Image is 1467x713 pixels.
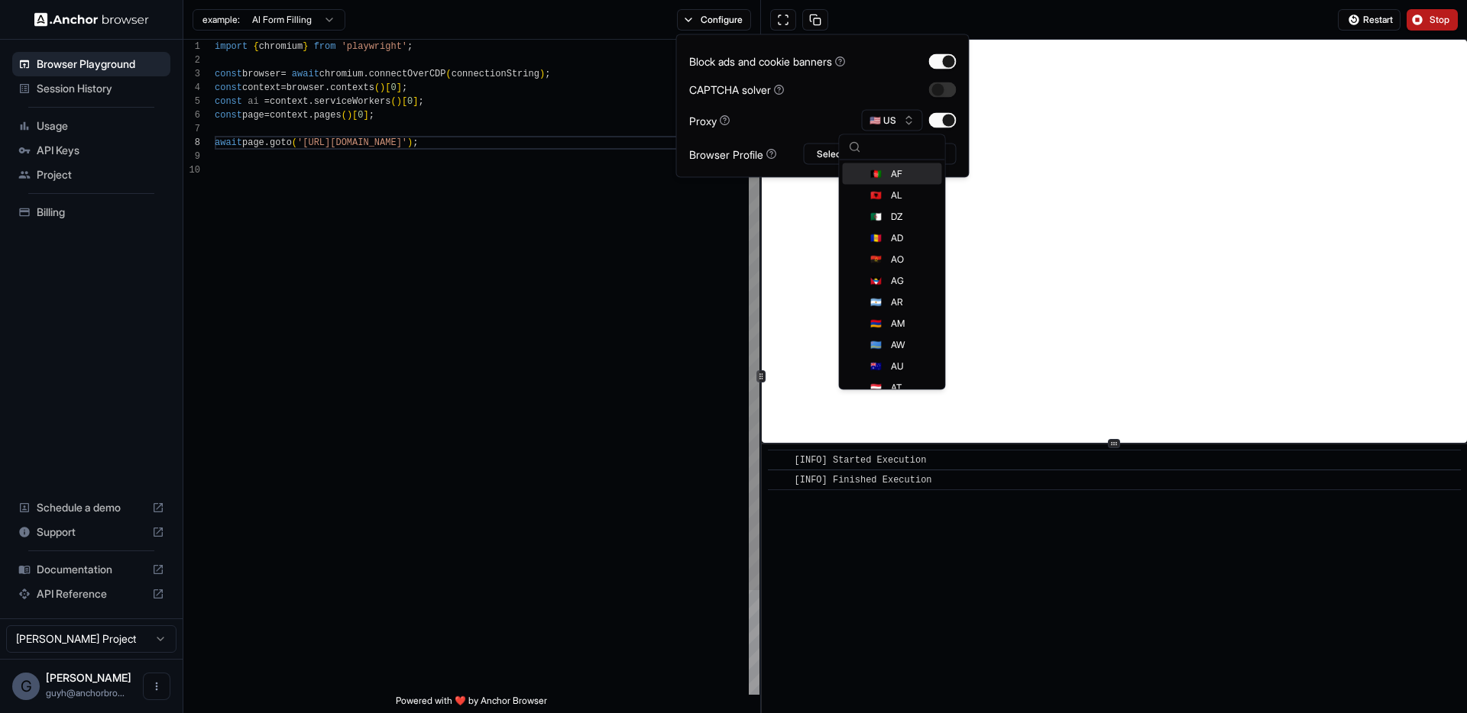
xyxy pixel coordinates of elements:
span: ; [419,96,424,107]
span: Session History [37,81,164,96]
span: ​ [776,473,783,488]
button: Stop [1407,9,1458,31]
span: [ [385,82,390,93]
span: 🇦🇫 [870,168,882,180]
span: goto [270,137,292,148]
div: Project [12,163,170,187]
span: 🇦🇲 [870,318,882,330]
div: 6 [183,108,200,122]
span: Browser Playground [37,56,164,72]
span: chromium [319,69,364,79]
div: API Keys [12,138,170,163]
div: Schedule a demo [12,495,170,520]
span: ​ [776,453,783,468]
span: 🇦🇬 [870,275,882,287]
span: 🇦🇩 [870,232,882,244]
span: ] [413,96,418,107]
span: 0 [407,96,413,107]
span: Guy Hayou [46,671,131,684]
span: ) [397,96,402,107]
span: AO [891,253,904,266]
div: Block ads and cookie banners [689,53,846,69]
span: AW [891,339,905,351]
span: const [215,96,242,107]
div: 9 [183,150,200,163]
span: { [253,41,258,52]
span: const [215,110,242,121]
span: AD [891,232,903,244]
div: Suggestions [840,160,945,389]
span: ) [380,82,385,93]
button: Open in full screen [770,9,796,31]
span: ( [390,96,396,107]
span: [ [402,96,407,107]
div: 7 [183,122,200,136]
div: CAPTCHA solver [689,82,785,98]
span: connectionString [452,69,539,79]
span: 🇦🇱 [870,189,882,202]
span: chromium [259,41,303,52]
span: Restart [1363,14,1393,26]
span: = [264,110,270,121]
div: 3 [183,67,200,81]
div: Billing [12,200,170,224]
span: 🇦🇺 [870,360,882,373]
span: guyh@anchorbrowser.io [46,687,125,698]
span: Documentation [37,562,146,577]
div: Usage [12,114,170,138]
span: browser [242,69,280,79]
span: AR [891,296,903,308]
span: 🇦🇷 [870,296,882,308]
span: browser [287,82,325,93]
span: Powered with ❤️ by Anchor Browser [396,695,547,713]
span: AT [891,382,902,394]
div: 10 [183,163,200,177]
span: . [325,82,330,93]
div: Session History [12,76,170,101]
span: const [215,82,242,93]
span: ; [413,137,418,148]
div: 2 [183,53,200,67]
div: Documentation [12,557,170,582]
span: pages [314,110,342,121]
div: Browser Playground [12,52,170,76]
span: serviceWorkers [314,96,391,107]
span: context [242,82,280,93]
span: ] [397,82,402,93]
span: [INFO] Finished Execution [795,475,932,486]
div: API Reference [12,582,170,606]
span: AM [891,318,905,330]
span: . [264,137,270,148]
span: await [215,137,242,148]
span: ) [539,69,545,79]
span: ai [248,96,258,107]
span: ( [342,110,347,121]
span: import [215,41,248,52]
span: Support [37,524,146,540]
span: ; [402,82,407,93]
span: page [242,110,264,121]
span: from [314,41,336,52]
div: 1 [183,40,200,53]
div: G [12,673,40,700]
span: API Keys [37,143,164,158]
span: 🇩🇿 [870,211,882,223]
span: context [270,96,308,107]
div: Support [12,520,170,544]
span: AG [891,275,904,287]
div: 8 [183,136,200,150]
div: 5 [183,95,200,108]
span: ( [446,69,452,79]
div: Browser Profile [689,146,777,162]
span: contexts [330,82,374,93]
span: ; [545,69,550,79]
span: ; [407,41,413,52]
span: Usage [37,118,164,134]
button: Select Profile... [804,144,957,165]
span: ( [374,82,380,93]
span: await [292,69,319,79]
div: 4 [183,81,200,95]
span: ) [347,110,352,121]
button: Configure [677,9,751,31]
span: . [308,110,313,121]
